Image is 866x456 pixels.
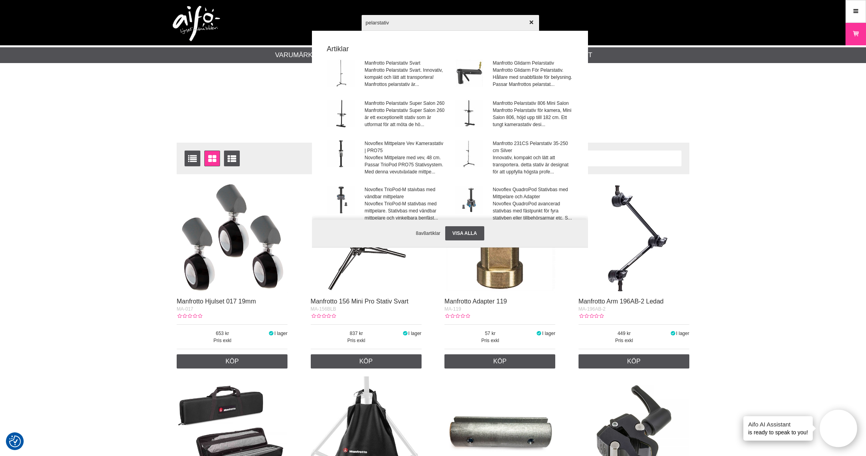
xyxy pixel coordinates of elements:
[9,436,21,447] img: Revisit consent button
[445,226,484,240] a: Visa alla
[322,135,450,181] a: Novoflex Mittpelare Vev Kamerastativ | PRO75Novoflex Mittpelare med vev, 48 cm. Passar TrioPod PR...
[493,107,573,128] span: Manfrotto Pelarstativ för kamera, Mini Salon 806, höjd upp tilll 182 cm. Ett tungt kamerastativ d...
[450,135,578,181] a: Manfrotto 231CS Pelarstativ 35-250 cm SilverInnovativ, kompakt och lätt att transportera. detta s...
[426,231,440,236] span: artiklar
[365,60,445,67] span: Manfrotto Pelarstativ Svart
[9,434,21,449] button: Samtyckesinställningar
[493,100,573,107] span: Manfrotto Pelarstativ 806 Mini Salon
[455,140,483,168] img: 231cs.jpg
[424,231,426,236] span: 8
[362,9,539,36] input: Sök produkter ...
[493,140,573,154] span: Manfrotto 231CS Pelarstativ 35-250 cm Silver
[493,60,573,67] span: Manfrotto Glidarm Pelarstativ
[322,95,450,134] a: Manfrotto Pelarstativ Super Salon 260Manfrotto Pelarstativ Super Salon 260 är ett exceptionellt s...
[455,100,483,127] img: ma-806-001.jpg
[493,186,573,200] span: Novoflex QuadroPod Stativbas med Mittpelare och Adapter
[327,186,355,214] img: no-triopod-m-centercol-01.jpg
[322,181,450,227] a: Novoflex TrioPod-M staivbas med vändbar mittpelareNovoflex TrioPod-M stativbas med mittpelare. St...
[450,95,578,134] a: Manfrotto Pelarstativ 806 Mini SalonManfrotto Pelarstativ för kamera, Mini Salon 806, höjd upp ti...
[327,60,355,87] img: ma231b-001.jpg
[365,200,445,221] span: Novoflex TrioPod-M stativbas med mittpelare. Stativbas med vändbar mittpelare och vinkelbara benf...
[450,181,578,227] a: Novoflex QuadroPod Stativbas med Mittpelare och AdapterNovoflex QuadroPod avancerad stativbas med...
[365,140,445,154] span: Novoflex Mittpelare Vev Kamerastativ | PRO75
[416,231,418,236] span: 8
[322,55,450,94] a: Manfrotto Pelarstativ SvartManfrotto Pelarstativ Svart. Innovativ, kompakt och lätt att transport...
[450,55,578,94] a: Manfrotto Glidarm PelarstativManfrotto Glidarm För Pelarstativ. Hållare med snabbfäste för belysn...
[493,154,573,175] span: Innovativ, kompakt och lätt att transportera. detta stativ är designat för att uppfylla högsta pr...
[322,44,578,54] strong: Artiklar
[327,140,355,168] img: no-trio-cc-pro75-001.jpg
[365,186,445,200] span: Novoflex TrioPod-M staivbas med vändbar mittpelare
[365,154,445,175] span: Novoflex Mittpelare med vev, 48 cm. Passar TrioPod PRO75 Stativsystem. Med denna vevutväxlade mit...
[493,67,573,88] span: Manfrotto Glidarm För Pelarstativ. Hållare med snabbfäste för belysning. Passar Manfrottos pelars...
[455,186,483,214] img: no-qp-bc-001.jpg
[365,100,445,107] span: Manfrotto Pelarstativ Super Salon 260
[327,100,355,127] img: supersalon.jpg
[418,231,424,236] span: av
[365,67,445,88] span: Manfrotto Pelarstativ Svart. Innovativ, kompakt och lätt att transportera! Manfrottos pelarstativ...
[455,60,483,87] img: ma231amr-arm-01.jpg
[365,107,445,128] span: Manfrotto Pelarstativ Super Salon 260 är ett exceptionellt stativ som är utformat för att möta de...
[173,6,220,41] img: logo.png
[493,200,573,221] span: Novoflex QuadroPod avancerad stativbas med fästpunkt för fyra stativben eller tillbehörsarmar etc...
[275,50,322,60] a: Varumärken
